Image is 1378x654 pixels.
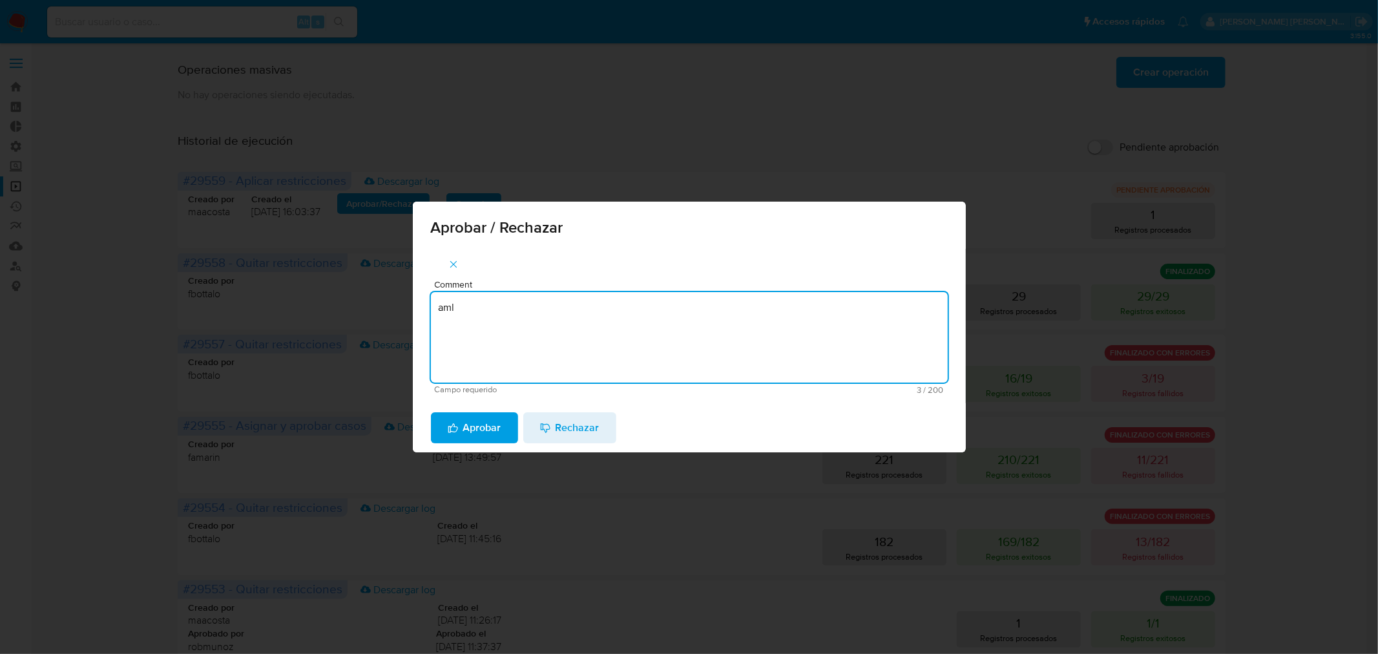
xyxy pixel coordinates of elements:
[435,280,952,290] span: Comment
[523,412,616,443] button: Rechazar
[689,386,944,394] span: Máximo 200 caracteres
[435,385,689,394] span: Campo requerido
[431,292,948,383] textarea: aml
[431,220,948,235] span: Aprobar / Rechazar
[431,412,518,443] button: Aprobar
[448,414,501,442] span: Aprobar
[540,414,600,442] span: Rechazar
